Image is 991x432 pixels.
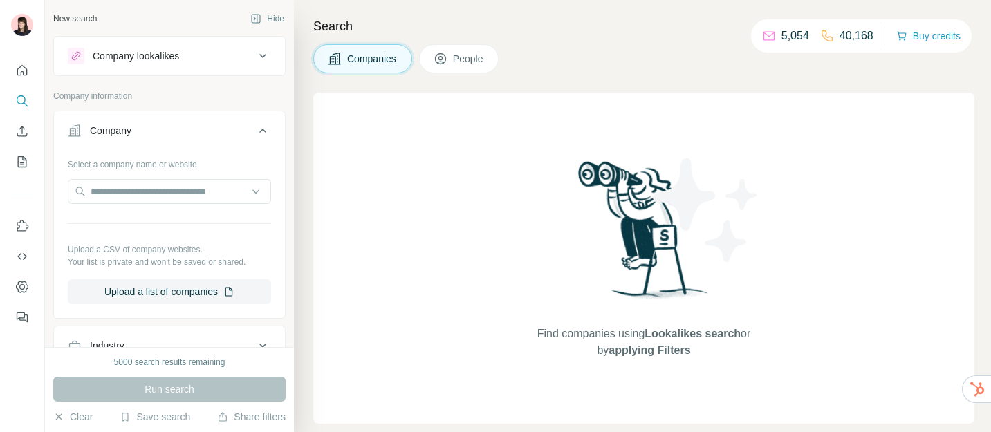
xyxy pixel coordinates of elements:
[53,410,93,424] button: Clear
[11,119,33,144] button: Enrich CSV
[241,8,294,29] button: Hide
[11,274,33,299] button: Dashboard
[114,356,225,368] div: 5000 search results remaining
[11,149,33,174] button: My lists
[644,148,768,272] img: Surfe Illustration - Stars
[609,344,690,356] span: applying Filters
[453,52,485,66] span: People
[896,26,961,46] button: Buy credits
[11,244,33,269] button: Use Surfe API
[11,214,33,238] button: Use Surfe on LinkedIn
[68,243,271,256] p: Upload a CSV of company websites.
[68,153,271,171] div: Select a company name or website
[68,279,271,304] button: Upload a list of companies
[840,28,873,44] p: 40,168
[11,305,33,330] button: Feedback
[347,52,398,66] span: Companies
[93,49,179,63] div: Company lookalikes
[217,410,286,424] button: Share filters
[11,58,33,83] button: Quick start
[781,28,809,44] p: 5,054
[53,90,286,102] p: Company information
[90,124,131,138] div: Company
[54,329,285,362] button: Industry
[533,326,754,359] span: Find companies using or by
[11,14,33,36] img: Avatar
[53,12,97,25] div: New search
[645,328,741,339] span: Lookalikes search
[313,17,974,36] h4: Search
[90,339,124,353] div: Industry
[11,88,33,113] button: Search
[572,158,716,312] img: Surfe Illustration - Woman searching with binoculars
[68,256,271,268] p: Your list is private and won't be saved or shared.
[54,114,285,153] button: Company
[54,39,285,73] button: Company lookalikes
[120,410,190,424] button: Save search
